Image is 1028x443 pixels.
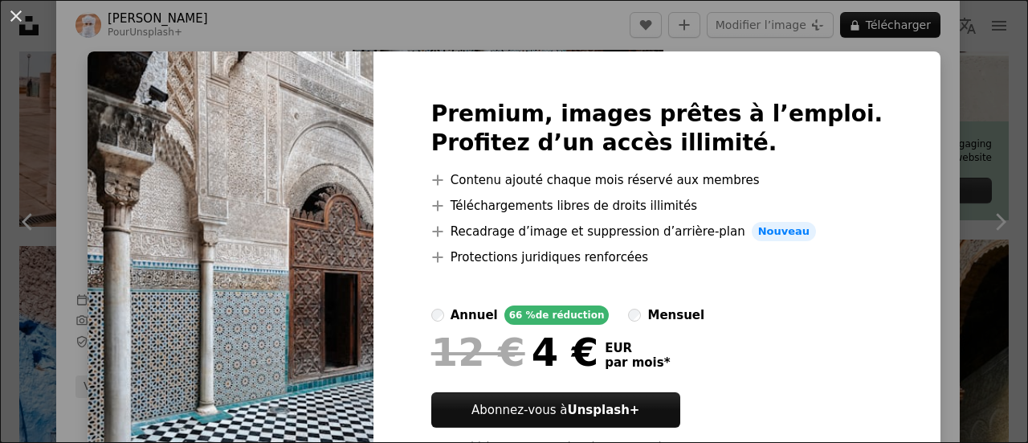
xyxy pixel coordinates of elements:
div: mensuel [647,306,704,325]
div: annuel [451,306,498,325]
div: 4 € [431,331,598,373]
li: Téléchargements libres de droits illimités [431,196,883,215]
span: EUR [605,341,670,355]
li: Recadrage d’image et suppression d’arrière-plan [431,222,883,241]
span: par mois * [605,355,670,370]
li: Contenu ajouté chaque mois réservé aux membres [431,170,883,190]
span: 12 € [431,331,525,373]
div: 66 % de réduction [504,306,610,325]
input: annuel66 %de réduction [431,309,444,322]
strong: Unsplash+ [567,403,639,417]
input: mensuel [628,309,641,322]
span: Nouveau [752,222,816,241]
button: Abonnez-vous àUnsplash+ [431,392,680,428]
li: Protections juridiques renforcées [431,248,883,267]
h2: Premium, images prêtes à l’emploi. Profitez d’un accès illimité. [431,100,883,158]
